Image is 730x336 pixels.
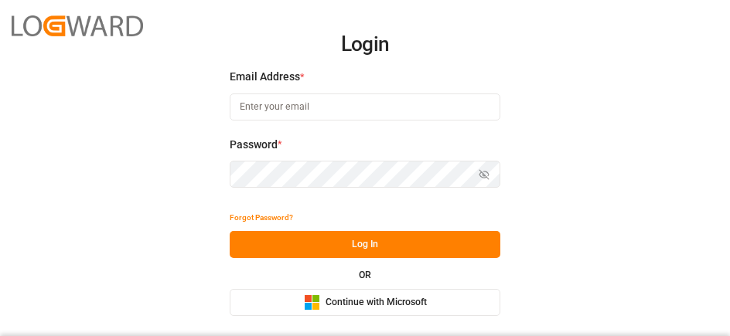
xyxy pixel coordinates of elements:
button: Continue with Microsoft [230,289,500,316]
h2: Login [230,20,500,70]
input: Enter your email [230,93,500,120]
button: Forgot Password? [230,204,293,231]
span: Continue with Microsoft [326,296,427,310]
button: Log In [230,231,500,258]
img: Logward_new_orange.png [12,15,143,36]
span: Password [230,137,278,153]
small: OR [359,270,371,280]
span: Email Address [230,69,300,85]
